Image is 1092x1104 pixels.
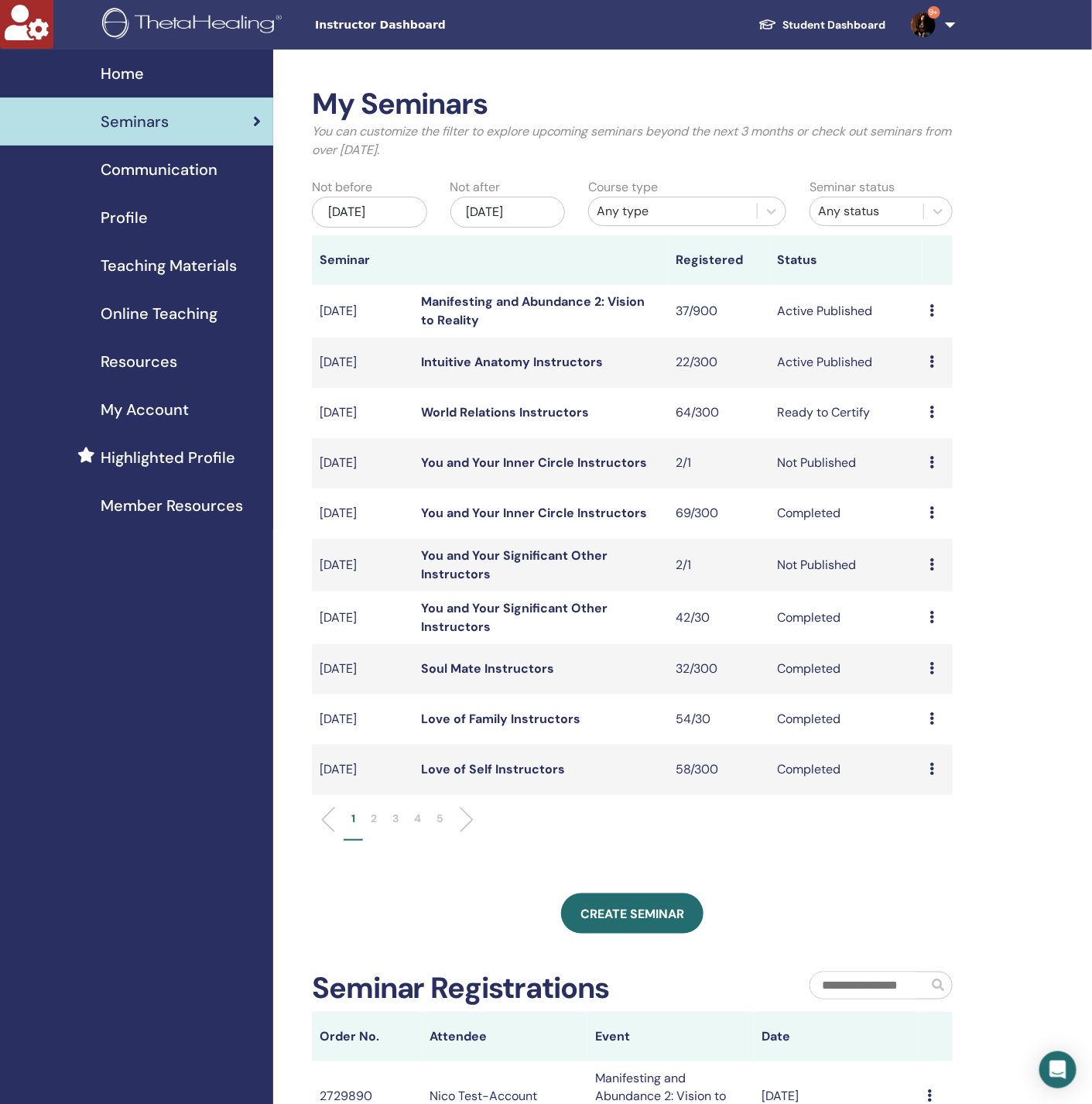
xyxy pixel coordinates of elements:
label: Not before [312,178,372,197]
th: Seminar [312,235,413,285]
h2: My Seminars [312,87,953,122]
td: [DATE] [312,438,413,489]
p: 2 [371,811,377,827]
div: [DATE] [450,197,566,228]
th: Date [754,1012,919,1061]
div: [DATE] [312,197,427,228]
td: 64/300 [668,388,769,438]
img: graduation-cap-white.svg [758,18,777,31]
th: Registered [668,235,769,285]
div: Any status [818,202,916,221]
td: [DATE] [312,489,413,539]
td: [DATE] [312,745,413,795]
span: Highlighted Profile [101,446,235,469]
a: You and Your Significant Other Instructors [421,547,608,582]
td: Not Published [769,438,922,489]
td: Active Published [769,338,922,388]
td: [DATE] [312,539,413,591]
a: Love of Family Instructors [421,711,580,727]
span: Teaching Materials [101,254,237,277]
a: World Relations Instructors [421,404,589,420]
td: Completed [769,489,922,539]
td: [DATE] [312,644,413,694]
td: [DATE] [312,694,413,745]
td: 58/300 [668,745,769,795]
span: My Account [101,398,189,421]
td: 22/300 [668,338,769,388]
a: Love of Self Instructors [421,761,565,777]
span: Member Resources [101,494,243,517]
td: Completed [769,591,922,644]
label: Not after [450,178,501,197]
td: [DATE] [312,285,413,338]
td: Completed [769,745,922,795]
span: Online Teaching [101,302,217,325]
td: Ready to Certify [769,388,922,438]
a: Manifesting and Abundance 2: Vision to Reality [421,293,645,328]
span: Communication [101,158,217,181]
td: 32/300 [668,644,769,694]
a: Intuitive Anatomy Instructors [421,354,603,370]
td: Completed [769,694,922,745]
p: You can customize the filter to explore upcoming seminars beyond the next 3 months or check out s... [312,122,953,159]
p: 3 [392,811,399,827]
th: Status [769,235,922,285]
td: 69/300 [668,489,769,539]
span: Instructor Dashboard [315,17,547,33]
a: You and Your Inner Circle Instructors [421,454,647,471]
span: Home [101,62,144,85]
p: 4 [414,811,421,827]
td: 42/30 [668,591,769,644]
td: [DATE] [312,338,413,388]
div: Open Intercom Messenger [1039,1051,1077,1089]
h2: Seminar Registrations [312,971,610,1006]
th: Order No. [312,1012,423,1061]
div: Any type [597,202,749,221]
a: You and Your Significant Other Instructors [421,600,608,635]
img: default.jpg [911,12,936,37]
a: Soul Mate Instructors [421,660,554,677]
td: 2/1 [668,539,769,591]
a: Create seminar [561,893,703,934]
td: Not Published [769,539,922,591]
p: 5 [436,811,443,827]
img: logo.png [102,8,287,43]
label: Course type [588,178,658,197]
span: Profile [101,206,148,229]
a: You and Your Inner Circle Instructors [421,505,647,521]
th: Event [588,1012,754,1061]
td: Active Published [769,285,922,338]
a: Student Dashboard [746,11,899,39]
span: Seminars [101,110,169,133]
span: Create seminar [580,906,684,922]
td: 37/900 [668,285,769,338]
td: 54/30 [668,694,769,745]
td: [DATE] [312,388,413,438]
th: Attendee [423,1012,588,1061]
td: 2/1 [668,438,769,489]
td: Completed [769,644,922,694]
span: 9+ [928,6,940,19]
label: Seminar status [810,178,895,197]
td: [DATE] [312,591,413,644]
p: 1 [351,811,355,827]
span: Resources [101,350,177,373]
